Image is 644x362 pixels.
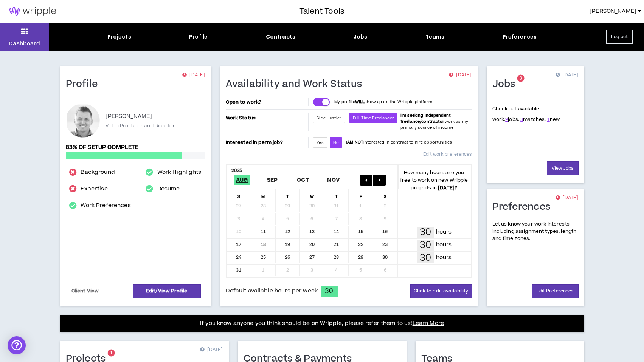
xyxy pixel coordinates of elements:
a: 3 [520,116,523,123]
a: View Jobs [547,161,579,175]
p: My profile show up on the Wripple platform [334,99,432,105]
p: Dashboard [9,40,40,48]
p: If you know anyone you think should be on Wripple, please refer them to us! [200,319,444,328]
p: [DATE] [200,346,223,354]
div: Preferences [503,33,537,41]
p: Video Producer and Director [106,122,175,129]
a: Work Highlights [157,168,202,177]
p: [PERSON_NAME] [106,112,152,121]
p: [DATE] [556,194,578,202]
div: W [300,189,324,200]
p: [DATE] [556,71,578,79]
div: Matt S. [66,104,100,138]
p: hours [436,241,452,249]
div: Profile [189,33,208,41]
p: [DATE] [182,71,205,79]
h1: Profile [66,78,104,90]
a: Client View [70,285,100,298]
a: Edit/View Profile [133,284,201,298]
div: M [251,189,276,200]
span: Sep [265,175,279,185]
span: Oct [295,175,310,185]
div: T [324,189,349,200]
span: [PERSON_NAME] [590,7,636,15]
button: Click to edit availability [410,284,472,298]
span: matches. [520,116,546,123]
div: Contracts [266,33,295,41]
span: Aug [234,175,250,185]
b: [DATE] ? [438,184,457,191]
div: T [276,189,300,200]
h3: Talent Tools [299,6,345,17]
span: work as my primary source of income [400,113,468,130]
div: S [373,189,398,200]
a: Expertise [81,184,107,193]
h1: Availability and Work Status [226,78,368,90]
a: Edit Preferences [532,284,579,298]
span: Default available hours per week [226,287,318,295]
p: hours [436,254,452,262]
h1: Jobs [492,78,521,90]
div: Open Intercom Messenger [8,336,26,354]
div: S [227,189,251,200]
a: 9 [505,116,508,123]
span: new [547,116,560,123]
div: F [349,189,373,200]
p: Work Status [226,113,307,123]
a: Background [81,168,115,177]
a: 1 [547,116,550,123]
p: hours [436,228,452,236]
p: How many hours are you free to work on new Wripple projects in [397,169,471,192]
div: Jobs [354,33,368,41]
a: Work Preferences [81,201,130,210]
p: Let us know your work interests including assignment types, length and time zones. [492,221,579,243]
p: Open to work? [226,99,307,105]
b: 2025 [231,167,242,174]
p: [DATE] [449,71,472,79]
b: I'm seeking independent freelance/contractor [400,113,451,124]
a: Edit work preferences [423,148,472,161]
a: Learn More [413,319,444,327]
button: Log out [606,30,633,44]
sup: 1 [108,350,115,357]
span: 1 [110,350,113,356]
p: Interested in perm job? [226,137,307,148]
div: Projects [107,33,131,41]
span: 3 [520,75,522,82]
h1: Preferences [492,201,556,213]
span: jobs. [505,116,519,123]
sup: 3 [517,75,525,82]
strong: AM NOT [347,139,363,145]
div: Teams [425,33,445,41]
p: Check out available work: [492,105,560,123]
span: Side Hustler [317,115,341,121]
strong: WILL [355,99,365,105]
span: Nov [326,175,341,185]
a: Resume [157,184,180,193]
span: No [333,140,339,145]
span: Yes [317,140,323,145]
p: 83% of setup complete [66,143,205,152]
p: I interested in contract to hire opportunities [346,139,452,145]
